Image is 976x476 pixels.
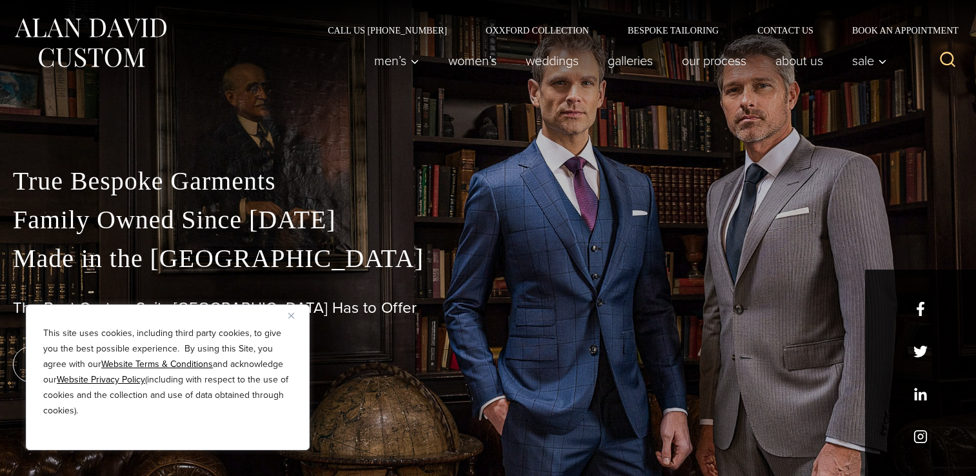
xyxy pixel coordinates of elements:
span: Sale [852,54,887,67]
span: Men’s [374,54,419,67]
h1: The Best Custom Suits [GEOGRAPHIC_DATA] Has to Offer [13,299,963,317]
p: True Bespoke Garments Family Owned Since [DATE] Made in the [GEOGRAPHIC_DATA] [13,162,963,278]
a: Contact Us [738,26,833,35]
p: This site uses cookies, including third party cookies, to give you the best possible experience. ... [43,326,292,419]
a: Call Us [PHONE_NUMBER] [308,26,466,35]
a: Book an Appointment [833,26,963,35]
nav: Secondary Navigation [308,26,963,35]
button: View Search Form [932,45,963,76]
a: Our Process [668,48,761,74]
a: book an appointment [13,346,194,382]
a: Bespoke Tailoring [608,26,738,35]
a: About Us [761,48,838,74]
a: Women’s [434,48,512,74]
img: Alan David Custom [13,14,168,72]
img: Close [288,313,294,319]
nav: Primary Navigation [360,48,894,74]
a: weddings [512,48,593,74]
a: Oxxford Collection [466,26,608,35]
a: Website Privacy Policy [57,373,145,386]
a: Galleries [593,48,668,74]
button: Close [288,308,304,323]
a: Website Terms & Conditions [101,357,213,371]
